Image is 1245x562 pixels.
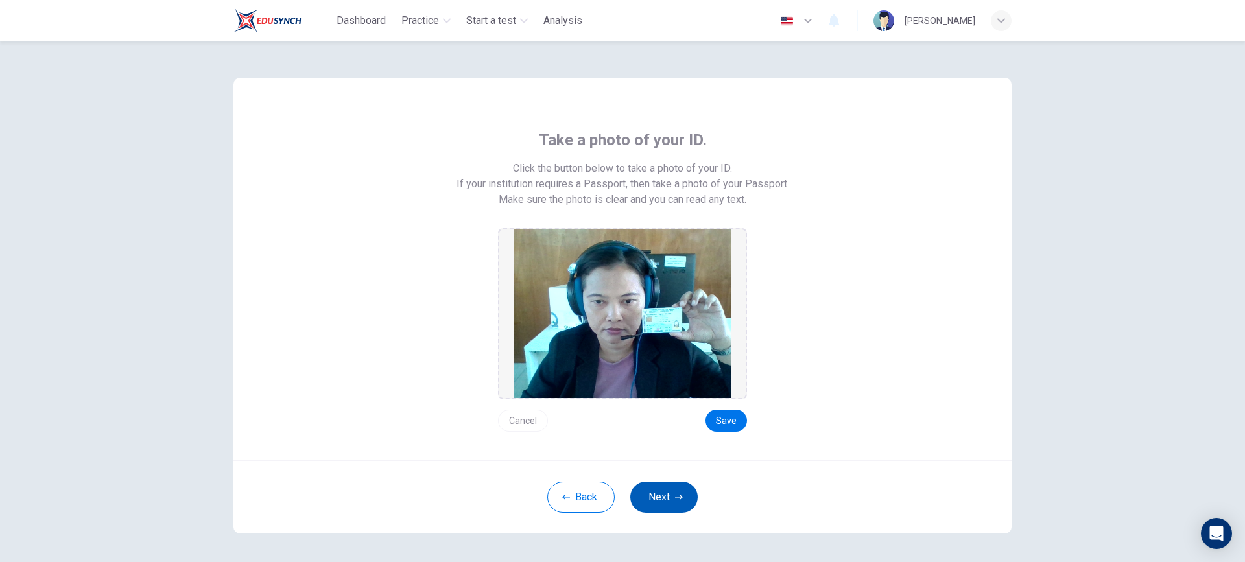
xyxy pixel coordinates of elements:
[630,482,698,513] button: Next
[396,9,456,32] button: Practice
[331,9,391,32] button: Dashboard
[233,8,331,34] a: Train Test logo
[873,10,894,31] img: Profile picture
[401,13,439,29] span: Practice
[1201,518,1232,549] div: Open Intercom Messenger
[543,13,582,29] span: Analysis
[514,229,731,398] img: preview screemshot
[539,130,707,150] span: Take a photo of your ID.
[456,161,789,192] span: Click the button below to take a photo of your ID. If your institution requires a Passport, then ...
[779,16,795,26] img: en
[547,482,615,513] button: Back
[499,192,746,207] span: Make sure the photo is clear and you can read any text.
[498,410,548,432] button: Cancel
[905,13,975,29] div: [PERSON_NAME]
[233,8,302,34] img: Train Test logo
[461,9,533,32] button: Start a test
[337,13,386,29] span: Dashboard
[466,13,516,29] span: Start a test
[538,9,587,32] button: Analysis
[705,410,747,432] button: Save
